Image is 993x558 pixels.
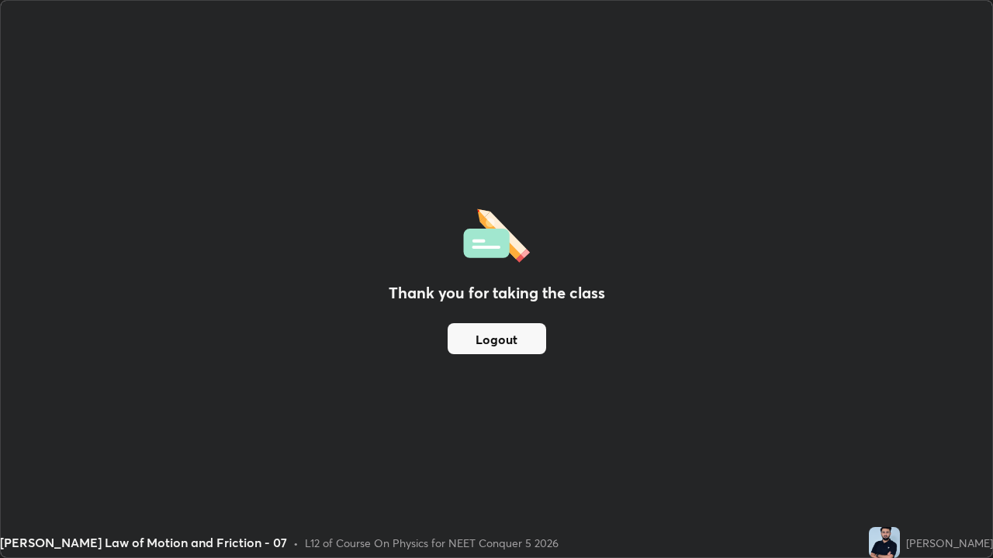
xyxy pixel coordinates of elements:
img: offlineFeedback.1438e8b3.svg [463,204,530,263]
div: [PERSON_NAME] [906,535,993,551]
h2: Thank you for taking the class [389,281,605,305]
button: Logout [448,323,546,354]
img: ef2b50091f9441e5b7725b7ba0742755.jpg [869,527,900,558]
div: L12 of Course On Physics for NEET Conquer 5 2026 [305,535,559,551]
div: • [293,535,299,551]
